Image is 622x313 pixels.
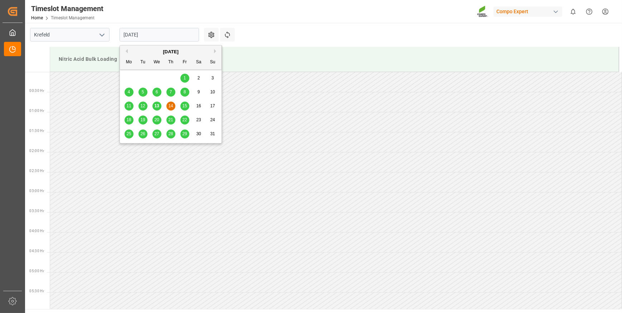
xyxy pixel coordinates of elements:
[152,129,161,138] div: Choose Wednesday, August 27th, 2025
[125,88,133,97] div: Choose Monday, August 4th, 2025
[166,129,175,138] div: Choose Thursday, August 28th, 2025
[196,117,201,122] span: 23
[477,5,489,18] img: Screenshot%202023-09-29%20at%2010.02.21.png_1712312052.png
[29,229,44,233] span: 04:00 Hr
[126,103,131,108] span: 11
[194,129,203,138] div: Choose Saturday, August 30th, 2025
[180,129,189,138] div: Choose Friday, August 29th, 2025
[30,28,110,41] input: Type to search/select
[140,131,145,136] span: 26
[208,129,217,138] div: Choose Sunday, August 31st, 2025
[182,131,187,136] span: 29
[166,58,175,67] div: Th
[152,116,161,124] div: Choose Wednesday, August 20th, 2025
[128,89,130,94] span: 4
[194,74,203,83] div: Choose Saturday, August 2nd, 2025
[123,49,128,53] button: Previous Month
[139,129,147,138] div: Choose Tuesday, August 26th, 2025
[494,5,565,18] button: Compo Expert
[29,89,44,93] span: 00:30 Hr
[166,102,175,111] div: Choose Thursday, August 14th, 2025
[208,74,217,83] div: Choose Sunday, August 3rd, 2025
[196,131,201,136] span: 30
[139,88,147,97] div: Choose Tuesday, August 5th, 2025
[182,117,187,122] span: 22
[139,116,147,124] div: Choose Tuesday, August 19th, 2025
[210,89,215,94] span: 10
[156,89,158,94] span: 6
[581,4,597,20] button: Help Center
[198,75,200,80] span: 2
[196,103,201,108] span: 16
[56,53,613,66] div: Nitric Acid Bulk Loading
[120,48,222,55] div: [DATE]
[29,189,44,193] span: 03:00 Hr
[168,103,173,108] span: 14
[166,116,175,124] div: Choose Thursday, August 21st, 2025
[29,249,44,253] span: 04:30 Hr
[152,88,161,97] div: Choose Wednesday, August 6th, 2025
[125,129,133,138] div: Choose Monday, August 25th, 2025
[208,102,217,111] div: Choose Sunday, August 17th, 2025
[126,131,131,136] span: 25
[208,88,217,97] div: Choose Sunday, August 10th, 2025
[154,117,159,122] span: 20
[208,58,217,67] div: Su
[194,88,203,97] div: Choose Saturday, August 9th, 2025
[180,88,189,97] div: Choose Friday, August 8th, 2025
[29,209,44,213] span: 03:30 Hr
[170,89,172,94] span: 7
[126,117,131,122] span: 18
[182,103,187,108] span: 15
[120,28,199,41] input: DD.MM.YYYY
[29,149,44,153] span: 02:00 Hr
[166,88,175,97] div: Choose Thursday, August 7th, 2025
[31,3,103,14] div: Timeslot Management
[168,131,173,136] span: 28
[194,102,203,111] div: Choose Saturday, August 16th, 2025
[180,58,189,67] div: Fr
[96,29,107,40] button: open menu
[125,58,133,67] div: Mo
[180,74,189,83] div: Choose Friday, August 1st, 2025
[184,75,186,80] span: 1
[194,116,203,124] div: Choose Saturday, August 23rd, 2025
[180,102,189,111] div: Choose Friday, August 15th, 2025
[208,116,217,124] div: Choose Sunday, August 24th, 2025
[154,131,159,136] span: 27
[198,89,200,94] span: 9
[210,117,215,122] span: 24
[29,169,44,173] span: 02:30 Hr
[212,75,214,80] span: 3
[214,49,218,53] button: Next Month
[140,117,145,122] span: 19
[125,116,133,124] div: Choose Monday, August 18th, 2025
[154,103,159,108] span: 13
[29,109,44,113] span: 01:00 Hr
[210,103,215,108] span: 17
[139,102,147,111] div: Choose Tuesday, August 12th, 2025
[494,6,562,17] div: Compo Expert
[125,102,133,111] div: Choose Monday, August 11th, 2025
[31,15,43,20] a: Home
[140,103,145,108] span: 12
[184,89,186,94] span: 8
[168,117,173,122] span: 21
[139,58,147,67] div: Tu
[122,71,220,141] div: month 2025-08
[29,289,44,293] span: 05:30 Hr
[180,116,189,124] div: Choose Friday, August 22nd, 2025
[152,102,161,111] div: Choose Wednesday, August 13th, 2025
[194,58,203,67] div: Sa
[152,58,161,67] div: We
[29,269,44,273] span: 05:00 Hr
[29,129,44,133] span: 01:30 Hr
[210,131,215,136] span: 31
[565,4,581,20] button: show 0 new notifications
[142,89,144,94] span: 5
